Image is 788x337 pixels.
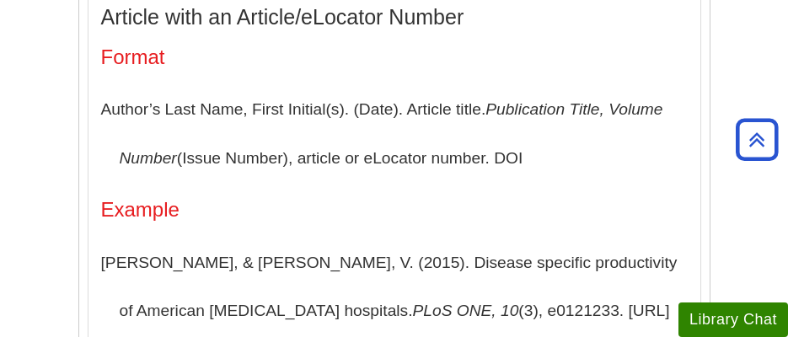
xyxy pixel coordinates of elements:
[101,199,688,221] h4: Example
[101,85,688,182] p: Author’s Last Name, First Initial(s). (Date). Article title. (Issue Number), article or eLocator ...
[678,302,788,337] button: Library Chat
[730,128,784,151] a: Back to Top
[413,302,519,319] i: PLoS ONE, 10
[120,100,663,167] i: Publication Title, Volume Number
[101,46,688,68] h4: Format
[101,5,688,29] h3: Article with an Article/eLocator Number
